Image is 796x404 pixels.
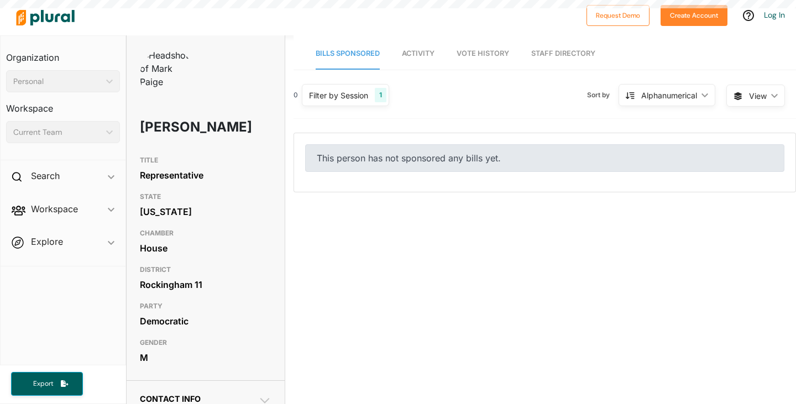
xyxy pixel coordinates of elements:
div: Filter by Session [309,90,368,101]
span: View [749,90,767,102]
div: 0 [294,90,298,100]
a: Staff Directory [531,38,595,70]
div: [US_STATE] [140,203,271,220]
span: Vote History [457,49,509,57]
h3: TITLE [140,154,271,167]
h1: [PERSON_NAME] [140,111,219,144]
a: Request Demo [586,9,650,20]
div: House [140,240,271,256]
button: Create Account [661,5,727,26]
h2: Search [31,170,60,182]
a: Log In [764,10,785,20]
span: Contact Info [140,394,201,403]
div: Rockingham 11 [140,276,271,293]
span: Activity [402,49,434,57]
h3: Workspace [6,92,120,117]
a: Vote History [457,38,509,70]
div: Personal [13,76,102,87]
div: Democratic [140,313,271,329]
a: Activity [402,38,434,70]
div: 1 [375,88,386,102]
h3: Organization [6,41,120,66]
h3: PARTY [140,300,271,313]
h3: CHAMBER [140,227,271,240]
div: This person has not sponsored any bills yet. [305,144,784,172]
span: Export [25,379,61,389]
a: Create Account [661,9,727,20]
span: Bills Sponsored [316,49,380,57]
h3: GENDER [140,336,271,349]
div: Representative [140,167,271,183]
img: Headshot of Mark Paige [140,49,195,88]
a: Bills Sponsored [316,38,380,70]
h3: STATE [140,190,271,203]
div: M [140,349,271,366]
h3: DISTRICT [140,263,271,276]
span: Sort by [587,90,619,100]
button: Request Demo [586,5,650,26]
div: Current Team [13,127,102,138]
button: Export [11,372,83,396]
div: Alphanumerical [641,90,697,101]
